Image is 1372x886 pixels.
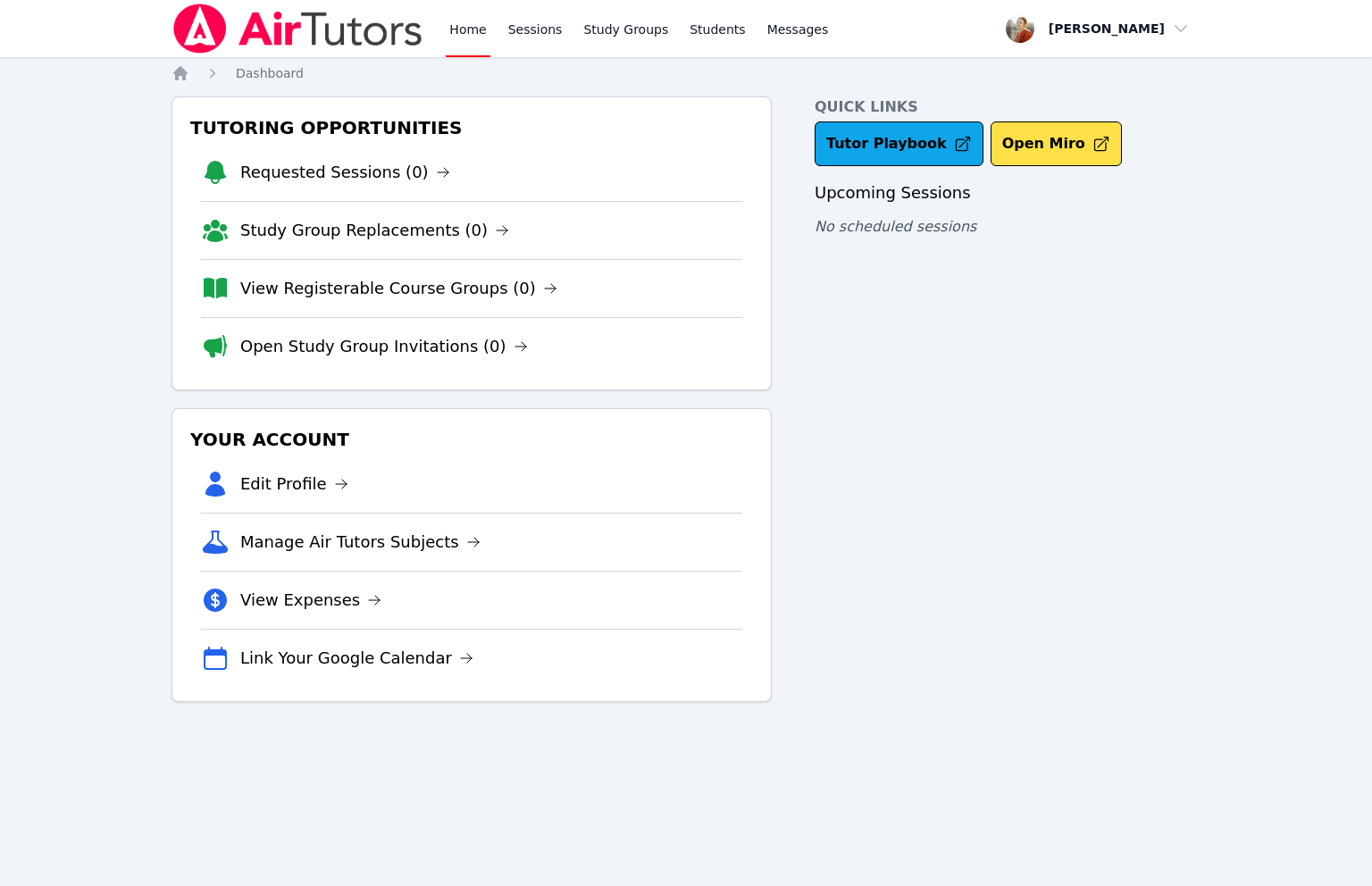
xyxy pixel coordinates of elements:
a: Requested Sessions (0) [240,160,450,185]
span: Messages [767,21,829,38]
h3: Your Account [187,423,757,456]
nav: Breadcrumb [171,64,1200,82]
span: No scheduled sessions [815,218,976,235]
a: Edit Profile [240,472,348,497]
a: Open Study Group Invitations (0) [240,334,528,359]
a: Link Your Google Calendar [240,646,473,671]
h3: Upcoming Sessions [815,180,1200,205]
a: View Expenses [240,588,381,613]
a: View Registerable Course Groups (0) [240,276,557,301]
span: Dashboard [236,66,304,80]
a: Manage Air Tutors Subjects [240,530,481,555]
h3: Tutoring Opportunities [187,112,757,144]
button: Open Miro [991,121,1122,166]
h4: Quick Links [815,96,1200,118]
a: Dashboard [236,64,304,82]
img: Air Tutors [171,4,424,54]
a: Tutor Playbook [815,121,983,166]
a: Study Group Replacements (0) [240,218,509,243]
